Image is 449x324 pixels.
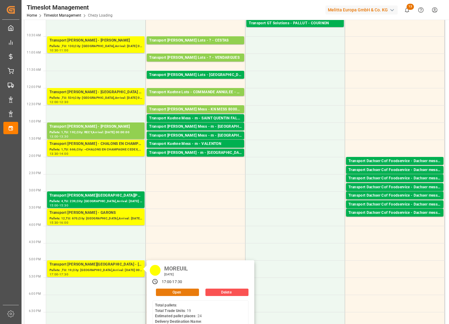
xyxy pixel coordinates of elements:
[348,158,441,164] div: Transport Dachser Cof Foodservice - Dachser messagerie - CESTAS
[58,204,59,207] div: -
[29,137,41,140] span: 1:30 PM
[50,210,142,216] div: Transport [PERSON_NAME] - GARONS
[29,189,41,192] span: 3:00 PM
[149,156,242,161] div: Pallets: 1,TU: 64,City: [GEOGRAPHIC_DATA] ESTRETEFONDS,Arrival: [DATE] 00:00:00
[29,309,41,313] span: 6:30 PM
[29,240,41,244] span: 4:30 PM
[348,175,441,182] div: Transport Dachser Cof Foodservice - Dachser messagerie - [GEOGRAPHIC_DATA]
[149,89,242,95] div: Transport Kuehne Lots - COMMANDE ANNULEE - RUFFEC
[149,78,242,83] div: Pallets: ,TU: 157,City: [GEOGRAPHIC_DATA],Arrival: [DATE] 00:00:00
[348,167,441,173] div: Transport Dachser Cof Foodservice - Dachser messagerie - [GEOGRAPHIC_DATA]
[50,268,142,273] div: Pallets: ,TU: 19,City: [GEOGRAPHIC_DATA],Arrival: [DATE] 00:00:00
[149,106,242,113] div: Transport [PERSON_NAME] Mess - KN MESS 80002301 mINDEN - [GEOGRAPHIC_DATA]
[58,49,59,52] div: -
[149,133,242,139] div: Transport [PERSON_NAME] Mess - m - [GEOGRAPHIC_DATA]
[348,210,441,216] div: Transport Dachser Cof Foodservice - Dachser messagerie - DOS HERMANAS ([GEOGRAPHIC_DATA])
[59,221,68,224] div: 16:00
[44,13,81,18] a: Timeslot Management
[50,199,142,204] div: Pallets: 4,TU: 239,City: [GEOGRAPHIC_DATA],Arrival: [DATE] 00:00:00
[50,49,58,52] div: 10:30
[171,279,172,285] div: -
[249,20,341,26] div: Transport GT Solutions - PALLUT - COURNON
[162,263,190,272] div: MOREUIL
[325,4,400,16] button: Melitta Europa GmbH & Co. KG
[59,49,68,52] div: 11:00
[27,13,37,18] a: Home
[149,95,242,101] div: Pallets: 3,TU: 593,City: RUFFEC,Arrival: [DATE] 00:00:00
[400,3,414,17] button: show 13 new notifications
[155,303,177,307] b: Total pallets
[149,38,242,44] div: Transport [PERSON_NAME] Lots - ? - CESTAS
[50,147,142,152] div: Pallets: 1,TU: 666,City: ~CHALONS EN CHAMPAGNE CEDEX,Arrival: [DATE] 00:00:00
[29,171,41,175] span: 2:30 PM
[50,141,142,147] div: Transport [PERSON_NAME] - CHALONS EN CHAMPAGNE - ~CHALONS EN CHAMPAGNE CEDEX
[348,173,441,178] div: Pallets: ,TU: 10,City: [GEOGRAPHIC_DATA],Arrival: [DATE] 00:00:00
[348,182,441,187] div: Pallets: 1,TU: ,City: [GEOGRAPHIC_DATA],Arrival: [DATE] 00:00:00
[149,124,242,130] div: Transport [PERSON_NAME] Mess - m - [GEOGRAPHIC_DATA]
[50,130,142,135] div: Pallets: 1,TU: 192,City: RECY,Arrival: [DATE] 00:00:00
[50,152,58,155] div: 13:30
[27,34,41,37] span: 10:30 AM
[50,44,142,49] div: Pallets: ,TU: 130,City: [GEOGRAPHIC_DATA],Arrival: [DATE] 00:00:00
[162,272,190,277] div: [DATE]
[50,216,142,221] div: Pallets: 12,TU: 670,City: [GEOGRAPHIC_DATA],Arrival: [DATE] 00:00:00
[348,190,441,196] div: Pallets: 1,TU: 8,City: [GEOGRAPHIC_DATA],Arrival: [DATE] 00:00:00
[29,223,41,226] span: 4:00 PM
[27,68,41,71] span: 11:30 AM
[29,154,41,158] span: 2:00 PM
[29,275,41,278] span: 5:30 PM
[29,292,41,295] span: 6:00 PM
[156,289,199,296] button: Open
[27,102,41,106] span: 12:30 PM
[149,113,242,118] div: Pallets: 1,TU: ,City: [GEOGRAPHIC_DATA],Arrival: [DATE] 00:00:00
[50,124,142,130] div: Transport [PERSON_NAME] - [PERSON_NAME]
[172,279,182,285] div: 17:30
[149,115,242,122] div: Transport Kuehne Mess - m - SAINT QUENTIN FALLAVIER
[50,95,142,101] div: Pallets: ,TU: 534,City: [GEOGRAPHIC_DATA],Arrival: [DATE] 00:00:00
[149,150,242,156] div: Transport [PERSON_NAME] - m - [GEOGRAPHIC_DATA] ESTRETEFONDS
[50,101,58,103] div: 12:00
[59,152,68,155] div: 14:00
[162,279,172,285] div: 17:00
[149,122,242,127] div: Pallets: 1,TU: 16,City: [GEOGRAPHIC_DATA][PERSON_NAME],Arrival: [DATE] 00:00:00
[149,55,242,61] div: Transport [PERSON_NAME] Lots - ? - VENDARGUES
[50,262,142,268] div: Transport [PERSON_NAME][GEOGRAPHIC_DATA] - [GEOGRAPHIC_DATA]
[149,72,242,78] div: Transport [PERSON_NAME] Lots - [GEOGRAPHIC_DATA] - [GEOGRAPHIC_DATA]
[249,26,341,32] div: Pallets: ,TU: 514,City: [GEOGRAPHIC_DATA],Arrival: [DATE] 00:00:00
[58,273,59,276] div: -
[27,3,113,12] div: Timeslot Management
[348,193,441,199] div: Transport Dachser Cof Foodservice - Dachser messagerie - [GEOGRAPHIC_DATA]
[50,273,58,276] div: 17:00
[205,289,248,296] button: Delete
[58,135,59,138] div: -
[58,221,59,224] div: -
[155,314,196,318] b: Estimated pallet places
[50,135,58,138] div: 13:00
[58,152,59,155] div: -
[149,147,242,152] div: Pallets: 1,TU: 14,City: [GEOGRAPHIC_DATA],Arrival: [DATE] 00:00:00
[348,184,441,190] div: Transport Dachser Cof Foodservice - Dachser messagerie - [GEOGRAPHIC_DATA]
[348,199,441,204] div: Pallets: ,TU: 65,City: [GEOGRAPHIC_DATA],Arrival: [DATE] 00:00:00
[58,101,59,103] div: -
[155,309,185,313] b: Total Trade Units
[59,101,68,103] div: 12:30
[149,44,242,49] div: Pallets: 3,TU: 206,City: [GEOGRAPHIC_DATA],Arrival: [DATE] 00:00:00
[348,164,441,170] div: Pallets: 3,TU: ,City: CESTAS,Arrival: [DATE] 00:00:00
[407,4,414,10] span: 13
[149,141,242,147] div: Transport Kuehne Mess - m - VALENTON
[348,202,441,208] div: Transport Dachser Cof Foodservice - Dachser messagerie - Leudelange
[50,38,142,44] div: Transport [PERSON_NAME] - [PERSON_NAME]
[149,61,242,66] div: Pallets: 17,TU: 544,City: [GEOGRAPHIC_DATA],Arrival: [DATE] 00:00:00
[149,139,242,144] div: Pallets: ,TU: 17,City: [GEOGRAPHIC_DATA],Arrival: [DATE] 00:00:00
[149,130,242,135] div: Pallets: 1,TU: 13,City: [GEOGRAPHIC_DATA],Arrival: [DATE] 00:00:00
[50,193,142,199] div: Transport [PERSON_NAME][GEOGRAPHIC_DATA][PERSON_NAME][GEOGRAPHIC_DATA][PERSON_NAME]
[348,208,441,213] div: Pallets: 1,TU: 191,City: [GEOGRAPHIC_DATA],Arrival: [DATE] 00:00:00
[29,206,41,209] span: 3:30 PM
[414,3,428,17] button: Help Center
[59,273,68,276] div: 17:30
[325,6,398,14] div: Melitta Europa GmbH & Co. KG
[27,51,41,54] span: 11:00 AM
[50,204,58,207] div: 15:00
[155,319,201,324] b: Delivery Destination Name
[29,258,41,261] span: 5:00 PM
